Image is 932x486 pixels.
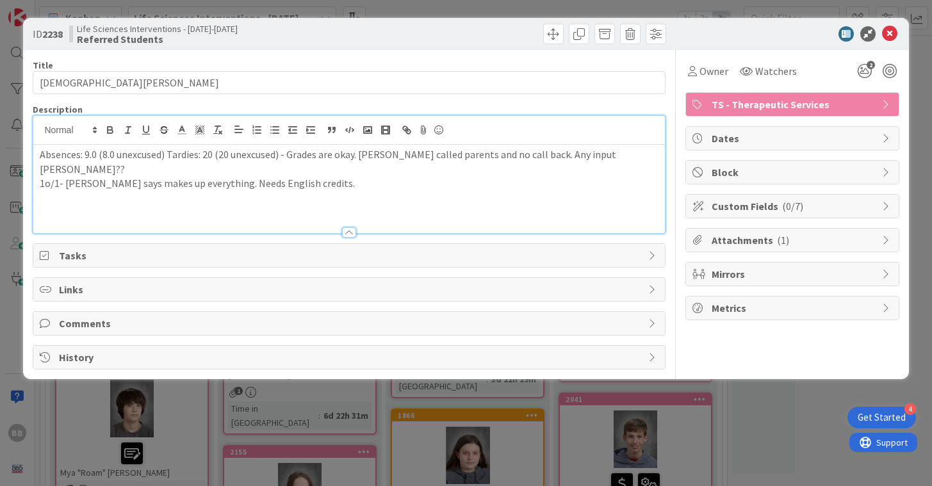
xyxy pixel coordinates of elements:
[712,266,876,282] span: Mirrors
[40,148,618,175] span: Absences: 9.0 (8.0 unexcused) Tardies: 20 (20 unexcused) - Grades are okay. [PERSON_NAME] called ...
[59,350,641,365] span: History
[712,300,876,316] span: Metrics
[712,232,876,248] span: Attachments
[33,60,53,71] label: Title
[755,63,797,79] span: Watchers
[847,407,916,428] div: Open Get Started checklist, remaining modules: 4
[712,97,876,112] span: TS - Therapeutic Services
[699,63,728,79] span: Owner
[33,26,63,42] span: ID
[712,165,876,180] span: Block
[858,411,906,424] div: Get Started
[777,234,789,247] span: ( 1 )
[59,316,641,331] span: Comments
[782,200,803,213] span: ( 0/7 )
[59,248,641,263] span: Tasks
[33,104,83,115] span: Description
[712,131,876,146] span: Dates
[867,61,875,69] span: 2
[712,198,876,214] span: Custom Fields
[77,24,238,34] span: Life Sciences Interventions - [DATE]-[DATE]
[33,71,665,94] input: type card name here...
[27,2,58,17] span: Support
[40,176,658,191] p: 1o/1- [PERSON_NAME] says makes up everything. Needs English credits.
[42,28,63,40] b: 2238
[904,403,916,415] div: 4
[59,282,641,297] span: Links
[77,34,238,44] b: Referred Students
